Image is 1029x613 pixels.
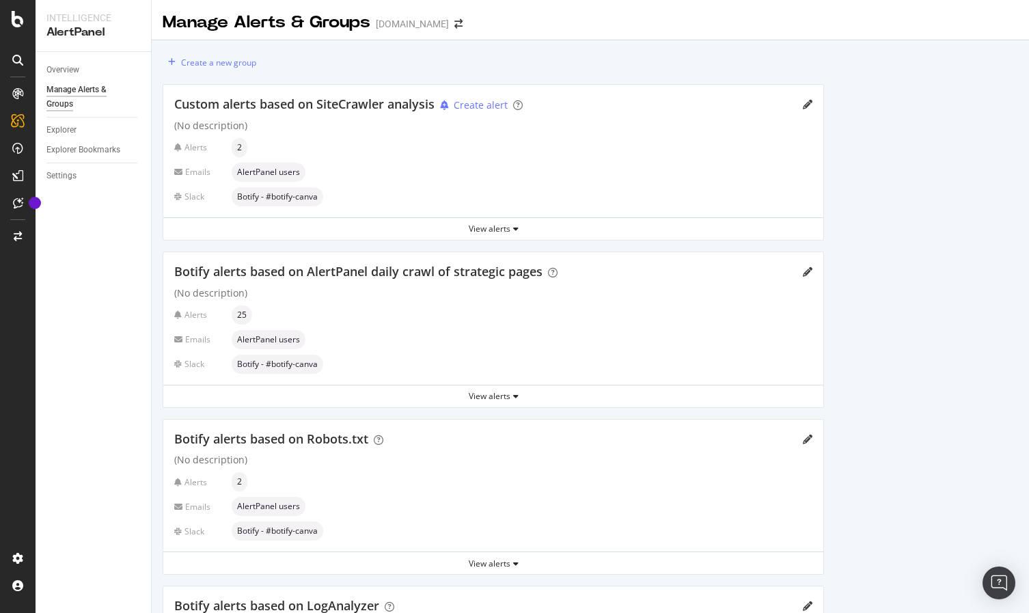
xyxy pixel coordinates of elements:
[237,502,300,510] span: AlertPanel users
[237,144,242,152] span: 2
[237,527,318,535] span: Botify - #botify-canva
[237,193,318,201] span: Botify - #botify-canva
[174,431,368,447] span: Botify alerts based on Robots.txt
[46,143,141,157] a: Explorer Bookmarks
[232,187,323,206] div: neutral label
[163,223,823,234] div: View alerts
[803,267,812,277] div: pencil
[174,96,435,112] span: Custom alerts based on SiteCrawler analysis
[163,552,823,574] button: View alerts
[174,263,543,280] span: Botify alerts based on AlertPanel daily crawl of strategic pages
[376,17,449,31] div: [DOMAIN_NAME]
[435,98,508,113] button: Create alert
[174,333,226,345] div: Emails
[46,169,77,183] div: Settings
[174,141,226,153] div: Alerts
[983,567,1015,599] div: Open Intercom Messenger
[174,166,226,178] div: Emails
[46,169,141,183] a: Settings
[163,11,370,34] div: Manage Alerts & Groups
[163,385,823,407] button: View alerts
[46,83,141,111] a: Manage Alerts & Groups
[174,358,226,370] div: Slack
[46,143,120,157] div: Explorer Bookmarks
[46,123,141,137] a: Explorer
[237,360,318,368] span: Botify - #botify-canva
[232,472,247,491] div: neutral label
[46,123,77,137] div: Explorer
[163,51,256,73] button: Create a new group
[163,218,823,240] button: View alerts
[232,355,323,374] div: neutral label
[181,57,256,68] div: Create a new group
[232,138,247,157] div: neutral label
[237,168,300,176] span: AlertPanel users
[232,521,323,541] div: neutral label
[163,558,823,569] div: View alerts
[174,309,226,321] div: Alerts
[237,336,300,344] span: AlertPanel users
[29,197,41,209] div: Tooltip anchor
[174,119,812,133] div: (No description)
[454,98,508,112] div: Create alert
[232,497,305,516] div: neutral label
[174,191,226,202] div: Slack
[174,526,226,537] div: Slack
[174,453,812,467] div: (No description)
[803,100,812,109] div: pencil
[46,25,140,40] div: AlertPanel
[803,601,812,611] div: pencil
[454,19,463,29] div: arrow-right-arrow-left
[232,330,305,349] div: neutral label
[46,11,140,25] div: Intelligence
[174,476,226,488] div: Alerts
[803,435,812,444] div: pencil
[46,83,128,111] div: Manage Alerts & Groups
[232,305,252,325] div: neutral label
[232,163,305,182] div: neutral label
[46,63,79,77] div: Overview
[163,390,823,402] div: View alerts
[237,478,242,486] span: 2
[174,286,812,300] div: (No description)
[46,63,141,77] a: Overview
[174,501,226,513] div: Emails
[237,311,247,319] span: 25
